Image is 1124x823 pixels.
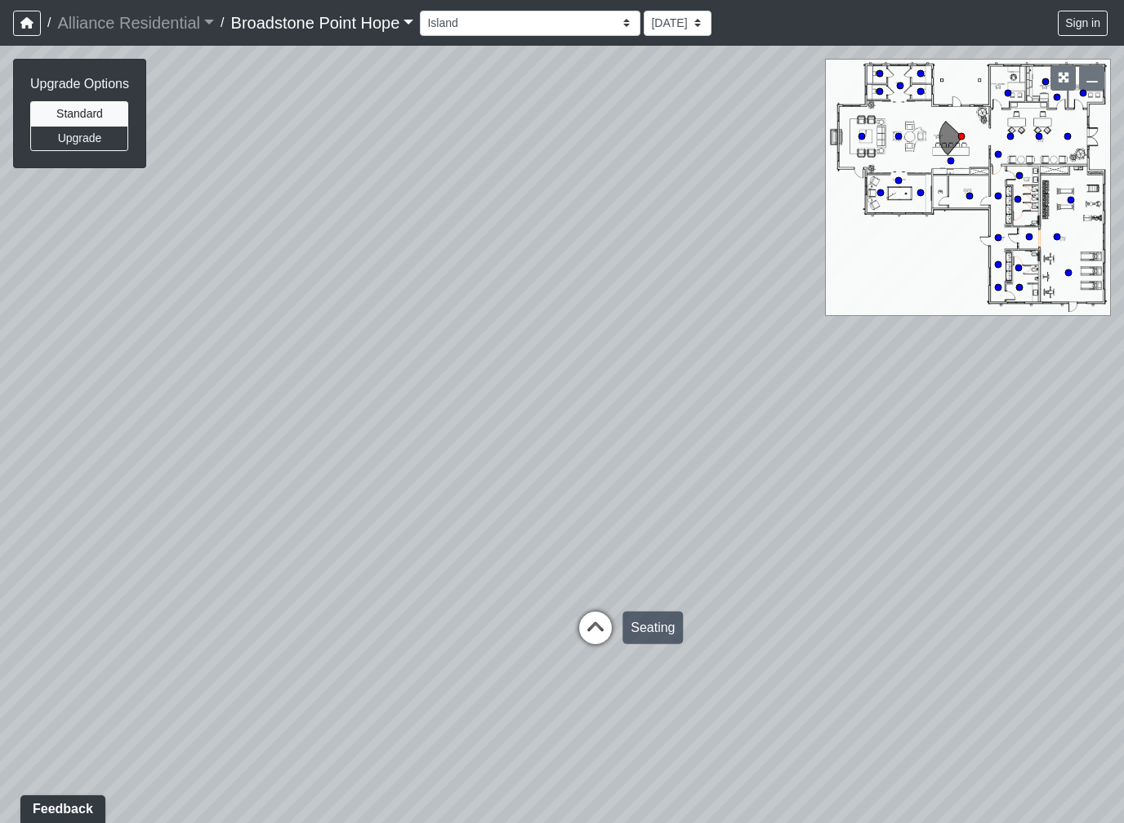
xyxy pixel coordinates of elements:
h6: Upgrade Options [30,76,129,91]
a: Alliance Residential [57,7,214,39]
button: Standard [30,101,128,127]
div: Seating [622,612,683,644]
span: / [214,7,230,39]
a: Broadstone Point Hope [231,7,414,39]
button: Upgrade [30,126,128,151]
span: / [41,7,57,39]
iframe: Ybug feedback widget [12,790,114,823]
button: Sign in [1058,11,1108,36]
